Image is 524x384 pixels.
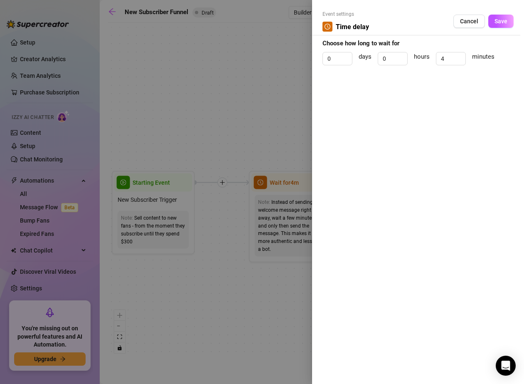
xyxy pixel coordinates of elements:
[336,22,369,32] span: Time delay
[453,15,485,28] button: Cancel
[414,52,430,73] span: hours
[325,24,330,30] span: clock-circle
[359,52,371,73] span: days
[494,18,507,25] span: Save
[488,15,514,28] button: Save
[496,356,516,376] div: Open Intercom Messenger
[472,52,494,73] span: minutes
[460,18,478,25] span: Cancel
[322,10,369,18] span: Event settings
[322,40,399,47] strong: Choose how long to wait for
